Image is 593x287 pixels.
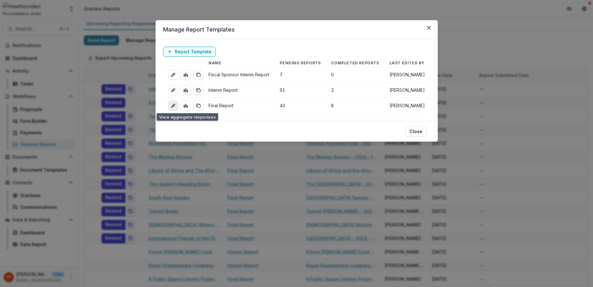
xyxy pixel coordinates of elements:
[193,101,203,111] button: duplicate-report-responses
[156,20,438,39] header: Manage Report Templates
[326,98,384,114] td: 8
[168,85,178,95] a: edit-report
[163,47,216,57] a: Report Template
[203,83,275,98] td: Interim Report
[181,70,191,80] a: view-aggregated-responses
[203,59,275,67] th: Name
[275,59,326,67] th: Pending Reports
[326,59,384,67] th: Completed Reports
[181,85,191,95] a: view-aggregated-responses
[193,70,203,80] button: duplicate-report-responses
[203,67,275,83] td: Fiscal Sponsor Interim Report
[275,67,326,83] td: 7
[326,67,384,83] td: 0
[385,59,430,67] th: Last Edited By
[181,101,191,111] a: view-aggregated-responses
[385,98,430,114] td: [PERSON_NAME]
[203,98,275,114] td: Final Report
[385,83,430,98] td: [PERSON_NAME]
[275,83,326,98] td: 91
[275,98,326,114] td: 43
[193,85,203,95] button: duplicate-report-responses
[326,83,384,98] td: 2
[405,126,426,137] button: Close
[424,23,434,33] button: Close
[168,70,178,80] a: edit-report
[385,67,430,83] td: [PERSON_NAME]
[168,101,178,111] a: edit-report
